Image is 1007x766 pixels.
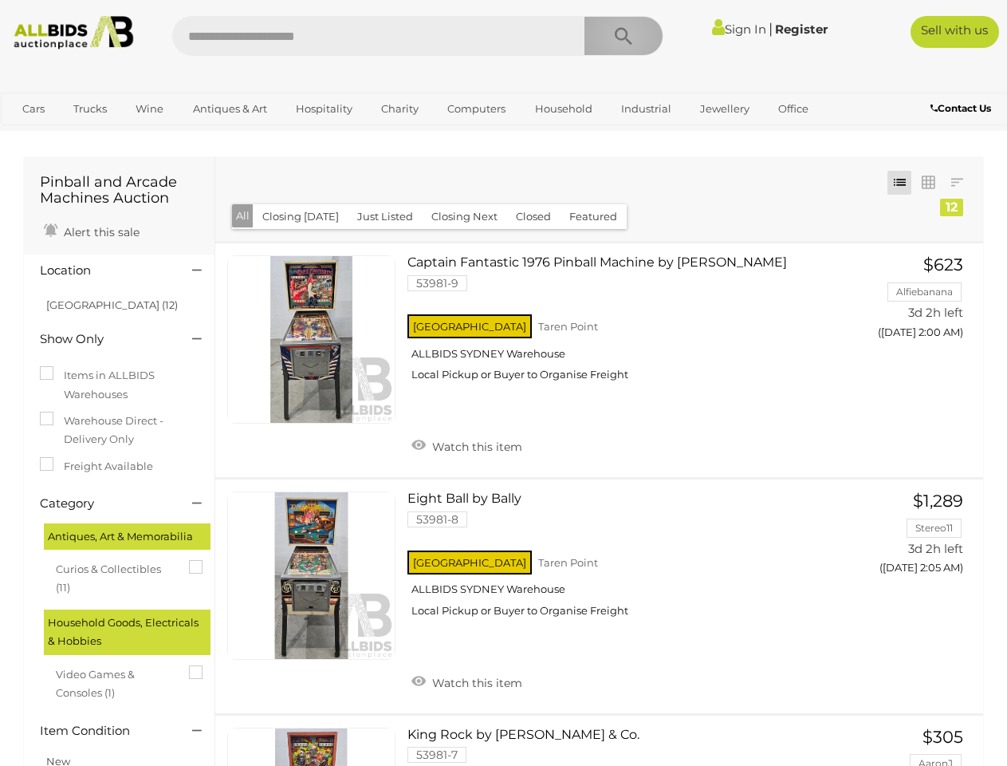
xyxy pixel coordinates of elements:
[40,497,168,511] h4: Category
[60,225,140,239] span: Alert this sale
[930,102,991,114] b: Contact Us
[506,204,561,229] button: Closed
[12,96,55,122] a: Cars
[40,333,168,346] h4: Show Only
[584,16,663,56] button: Search
[769,20,773,38] span: |
[428,676,522,690] span: Watch this item
[407,433,526,457] a: Watch this item
[911,16,999,48] a: Sell with us
[183,96,277,122] a: Antiques & Art
[40,264,168,278] h4: Location
[56,556,175,598] span: Curios & Collectibles (11)
[56,661,175,703] span: Video Games & Consoles (1)
[63,96,117,122] a: Trucks
[940,199,963,216] div: 12
[40,219,144,243] a: Alert this sale
[125,96,174,122] a: Wine
[7,16,140,49] img: Allbids.com.au
[930,100,995,117] a: Contact Us
[285,96,363,122] a: Hospitality
[44,610,210,655] div: Household Goods, Electricals & Hobbies
[40,366,199,404] label: Items in ALLBIDS Warehouses
[407,669,526,693] a: Watch this item
[560,204,627,229] button: Featured
[867,492,967,583] a: $1,289 Stereo11 3d 2h left ([DATE] 2:05 AM)
[690,96,760,122] a: Jewellery
[419,255,844,393] a: Captain Fantastic 1976 Pinball Machine by [PERSON_NAME] 53981-9 [GEOGRAPHIC_DATA] Taren Point ALL...
[371,96,429,122] a: Charity
[923,255,963,274] span: $623
[913,491,963,511] span: $1,289
[73,122,207,148] a: [GEOGRAPHIC_DATA]
[428,440,522,454] span: Watch this item
[253,204,348,229] button: Closing [DATE]
[46,298,178,311] a: [GEOGRAPHIC_DATA] (12)
[419,492,844,630] a: Eight Ball by Bally 53981-8 [GEOGRAPHIC_DATA] Taren Point ALLBIDS SYDNEY Warehouse Local Pickup o...
[768,96,819,122] a: Office
[437,96,516,122] a: Computers
[12,122,65,148] a: Sports
[44,523,210,550] div: Antiques, Art & Memorabilia
[40,725,168,738] h4: Item Condition
[40,412,199,449] label: Warehouse Direct - Delivery Only
[775,22,828,37] a: Register
[922,727,963,747] span: $305
[232,204,254,227] button: All
[40,457,153,476] label: Freight Available
[525,96,603,122] a: Household
[611,96,682,122] a: Industrial
[422,204,507,229] button: Closing Next
[40,175,199,207] h1: Pinball and Arcade Machines Auction
[348,204,423,229] button: Just Listed
[867,255,967,347] a: $623 Alfiebanana 3d 2h left ([DATE] 2:00 AM)
[712,22,766,37] a: Sign In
